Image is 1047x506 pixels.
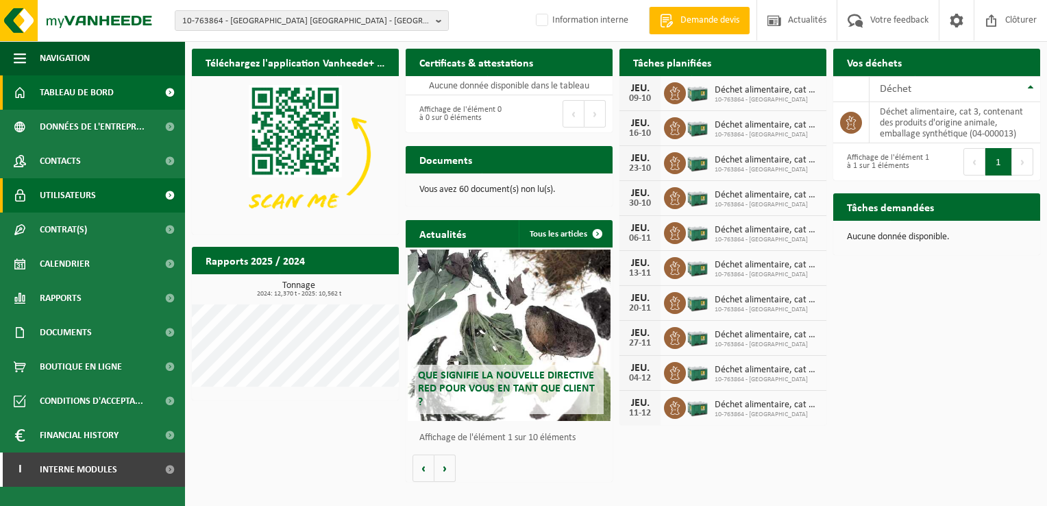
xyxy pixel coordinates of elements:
[14,453,26,487] span: I
[626,153,654,164] div: JEU.
[626,118,654,129] div: JEU.
[419,433,606,443] p: Affichage de l'élément 1 sur 10 éléments
[175,10,449,31] button: 10-763864 - [GEOGRAPHIC_DATA] [GEOGRAPHIC_DATA] - [GEOGRAPHIC_DATA]
[715,306,820,314] span: 10-763864 - [GEOGRAPHIC_DATA]
[40,178,96,213] span: Utilisateurs
[40,418,119,453] span: Financial History
[40,384,143,418] span: Conditions d'accepta...
[715,236,820,244] span: 10-763864 - [GEOGRAPHIC_DATA]
[412,99,502,129] div: Affichage de l'élément 0 à 0 sur 0 éléments
[715,341,820,349] span: 10-763864 - [GEOGRAPHIC_DATA]
[715,365,820,376] span: Déchet alimentaire, cat 3, contenant des produits d'origine animale, emballage s...
[412,455,434,482] button: Vorige
[40,144,81,178] span: Contacts
[686,150,709,173] img: PB-LB-0680-HPE-GN-01
[626,374,654,383] div: 04-12
[563,100,584,128] button: Previous
[715,376,820,384] span: 10-763864 - [GEOGRAPHIC_DATA]
[626,199,654,208] div: 30-10
[626,258,654,269] div: JEU.
[40,75,114,110] span: Tableau de bord
[626,328,654,339] div: JEU.
[626,269,654,278] div: 13-11
[626,304,654,313] div: 20-11
[715,190,820,201] span: Déchet alimentaire, cat 3, contenant des produits d'origine animale, emballage s...
[715,96,820,104] span: 10-763864 - [GEOGRAPHIC_DATA]
[626,409,654,418] div: 11-12
[192,76,399,232] img: Download de VHEPlus App
[626,94,654,104] div: 09-10
[626,83,654,94] div: JEU.
[715,225,820,236] span: Déchet alimentaire, cat 3, contenant des produits d'origine animale, emballage s...
[533,10,628,31] label: Information interne
[626,293,654,304] div: JEU.
[619,49,725,75] h2: Tâches planifiées
[199,281,399,298] h3: Tonnage
[715,330,820,341] span: Déchet alimentaire, cat 3, contenant des produits d'origine animale, emballage s...
[40,453,117,487] span: Interne modules
[626,129,654,138] div: 16-10
[626,188,654,199] div: JEU.
[686,115,709,138] img: PB-LB-0680-HPE-GN-01
[626,223,654,234] div: JEU.
[192,247,319,274] h2: Rapports 2025 / 2024
[715,295,820,306] span: Déchet alimentaire, cat 3, contenant des produits d'origine animale, emballage s...
[1012,148,1033,176] button: Next
[406,76,613,95] td: Aucune donnée disponible dans le tableau
[199,291,399,298] span: 2024: 12,370 t - 2025: 10,562 t
[192,49,399,75] h2: Téléchargez l'application Vanheede+ maintenant!
[715,271,820,279] span: 10-763864 - [GEOGRAPHIC_DATA]
[870,102,1040,143] td: déchet alimentaire, cat 3, contenant des produits d'origine animale, emballage synthétique (04-00...
[686,395,709,418] img: PB-LB-0680-HPE-GN-01
[715,400,820,411] span: Déchet alimentaire, cat 3, contenant des produits d'origine animale, emballage s...
[715,85,820,96] span: Déchet alimentaire, cat 3, contenant des produits d'origine animale, emballage s...
[649,7,750,34] a: Demande devis
[833,193,948,220] h2: Tâches demandées
[715,131,820,139] span: 10-763864 - [GEOGRAPHIC_DATA]
[40,281,82,315] span: Rapports
[406,49,547,75] h2: Certificats & attestations
[418,370,595,407] span: Que signifie la nouvelle directive RED pour vous en tant que client ?
[626,234,654,243] div: 06-11
[847,232,1026,242] p: Aucune donnée disponible.
[833,49,915,75] h2: Vos déchets
[715,201,820,209] span: 10-763864 - [GEOGRAPHIC_DATA]
[626,363,654,374] div: JEU.
[406,220,480,247] h2: Actualités
[40,110,145,144] span: Données de l'entrepr...
[715,120,820,131] span: Déchet alimentaire, cat 3, contenant des produits d'origine animale, emballage s...
[40,315,92,350] span: Documents
[419,185,599,195] p: Vous avez 60 document(s) non lu(s).
[519,220,611,248] a: Tous les articles
[584,100,606,128] button: Next
[434,455,456,482] button: Volgende
[686,185,709,208] img: PB-LB-0680-HPE-GN-01
[280,274,397,301] a: Consulter les rapports
[963,148,985,176] button: Previous
[686,360,709,383] img: PB-LB-0680-HPE-GN-01
[686,290,709,313] img: PB-LB-0680-HPE-GN-01
[626,164,654,173] div: 23-10
[40,213,87,247] span: Contrat(s)
[880,84,911,95] span: Déchet
[40,247,90,281] span: Calendrier
[406,146,486,173] h2: Documents
[40,350,122,384] span: Boutique en ligne
[686,255,709,278] img: PB-LB-0680-HPE-GN-01
[182,11,430,32] span: 10-763864 - [GEOGRAPHIC_DATA] [GEOGRAPHIC_DATA] - [GEOGRAPHIC_DATA]
[408,250,611,421] a: Que signifie la nouvelle directive RED pour vous en tant que client ?
[715,166,820,174] span: 10-763864 - [GEOGRAPHIC_DATA]
[677,14,743,27] span: Demande devis
[686,220,709,243] img: PB-LB-0680-HPE-GN-01
[715,155,820,166] span: Déchet alimentaire, cat 3, contenant des produits d'origine animale, emballage s...
[840,147,930,177] div: Affichage de l'élément 1 à 1 sur 1 éléments
[686,325,709,348] img: PB-LB-0680-HPE-GN-01
[715,260,820,271] span: Déchet alimentaire, cat 3, contenant des produits d'origine animale, emballage s...
[686,80,709,104] img: PB-LB-0680-HPE-GN-01
[626,339,654,348] div: 27-11
[626,398,654,409] div: JEU.
[715,411,820,419] span: 10-763864 - [GEOGRAPHIC_DATA]
[985,148,1012,176] button: 1
[40,41,90,75] span: Navigation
